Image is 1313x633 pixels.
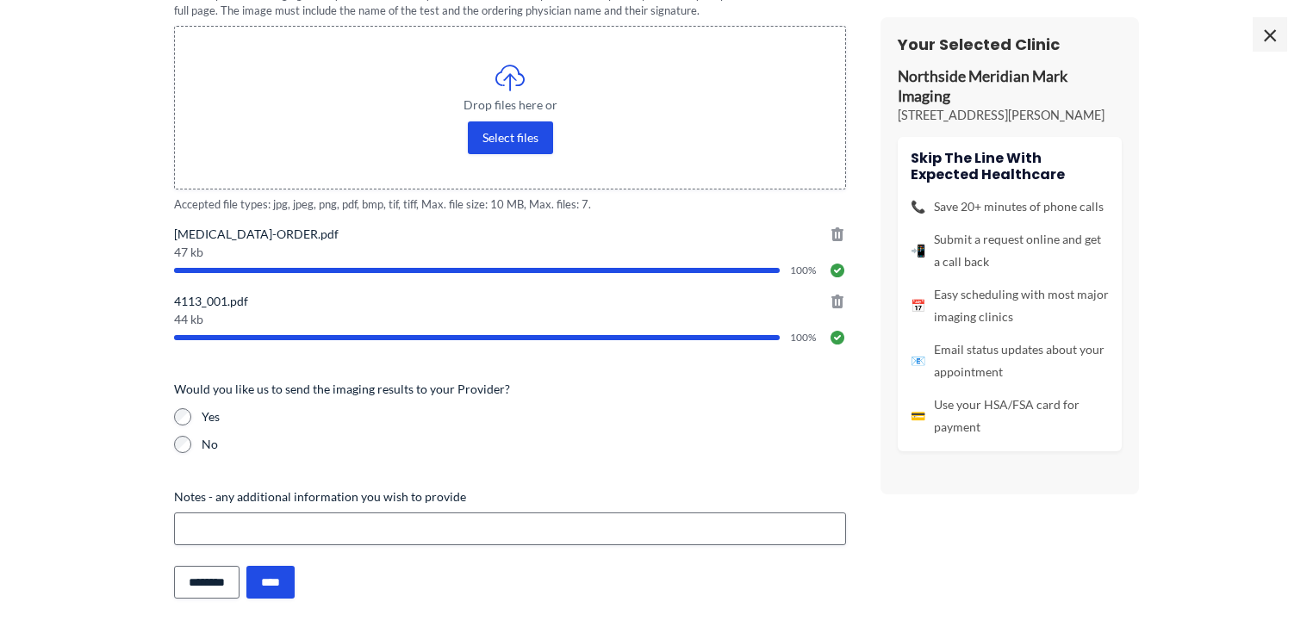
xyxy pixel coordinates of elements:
[911,239,925,262] span: 📲
[911,295,925,317] span: 📅
[1253,17,1287,52] span: ×
[898,67,1122,107] p: Northside Meridian Mark Imaging
[202,436,846,453] label: No
[898,34,1122,54] h3: Your Selected Clinic
[898,107,1122,124] p: [STREET_ADDRESS][PERSON_NAME]
[174,246,846,258] span: 47 kb
[174,293,846,310] span: 4113_001.pdf
[174,226,846,243] span: [MEDICAL_DATA]-ORDER.pdf
[209,99,811,111] span: Drop files here or
[468,121,553,154] button: select files, imaging order or prescription(required)
[174,488,846,506] label: Notes - any additional information you wish to provide
[911,283,1109,328] li: Easy scheduling with most major imaging clinics
[174,313,846,326] span: 44 kb
[790,265,818,276] span: 100%
[790,332,818,343] span: 100%
[202,408,846,425] label: Yes
[911,405,925,427] span: 💳
[911,350,925,372] span: 📧
[911,228,1109,273] li: Submit a request online and get a call back
[911,195,925,218] span: 📞
[911,338,1109,383] li: Email status updates about your appointment
[911,195,1109,218] li: Save 20+ minutes of phone calls
[911,394,1109,438] li: Use your HSA/FSA card for payment
[174,381,510,398] legend: Would you like us to send the imaging results to your Provider?
[911,150,1109,183] h4: Skip the line with Expected Healthcare
[174,196,846,213] span: Accepted file types: jpg, jpeg, png, pdf, bmp, tif, tiff, Max. file size: 10 MB, Max. files: 7.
